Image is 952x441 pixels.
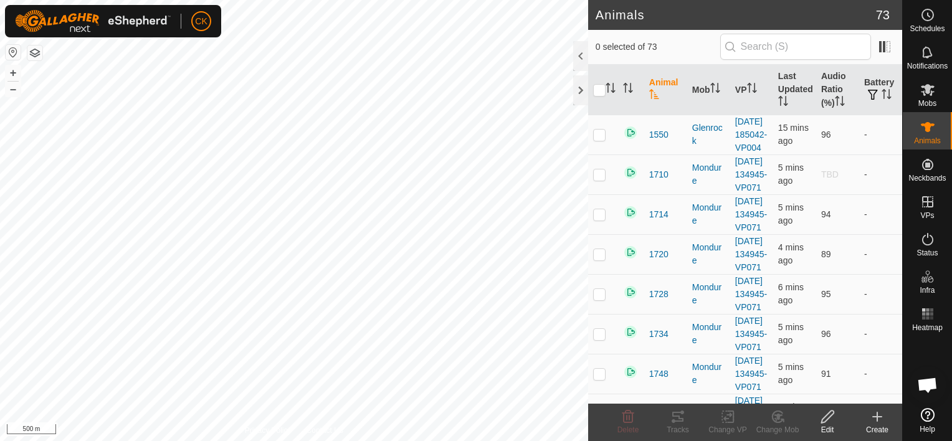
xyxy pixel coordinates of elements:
img: Gallagher Logo [15,10,171,32]
span: 96 [821,329,831,339]
span: 1734 [649,328,669,341]
p-sorticon: Activate to sort [835,98,845,108]
span: 1728 [649,288,669,301]
p-sorticon: Activate to sort [747,85,757,95]
span: Infra [920,287,935,294]
div: Open chat [909,366,946,404]
p-sorticon: Activate to sort [649,91,659,101]
span: 94 [821,209,831,219]
div: Mondure [692,241,725,267]
div: Mondure [692,321,725,347]
span: 1720 [649,248,669,261]
a: Privacy Policy [245,425,292,436]
button: + [6,65,21,80]
div: Edit [802,424,852,435]
span: 29 Sept 2025, 10:23 am [778,282,804,305]
td: - [859,274,902,314]
span: Notifications [907,62,948,70]
p-sorticon: Activate to sort [623,85,633,95]
td: - [859,354,902,394]
span: Help [920,425,935,433]
button: Reset Map [6,45,21,60]
img: returning on [623,205,638,220]
img: returning on [623,245,638,260]
span: 29 Sept 2025, 10:24 am [778,362,804,385]
td: - [859,234,902,274]
button: Map Layers [27,45,42,60]
img: returning on [623,325,638,339]
div: Glenrock [692,121,725,148]
div: Mondure [692,161,725,187]
span: 0 selected of 73 [596,40,720,54]
p-sorticon: Activate to sort [778,98,788,108]
span: Animals [914,137,941,145]
div: Mondure [692,281,725,307]
span: 29 Sept 2025, 10:13 am [778,123,809,146]
div: Mondure [692,361,725,387]
span: 91 [821,369,831,379]
img: returning on [623,364,638,379]
p-sorticon: Activate to sort [882,91,892,101]
th: Audio Ratio (%) [816,65,859,115]
a: Contact Us [307,425,343,436]
th: Last Updated [773,65,816,115]
a: [DATE] 185042-VP004 [735,116,767,153]
div: Change Mob [753,424,802,435]
a: [DATE] 134945-VP071 [735,156,767,192]
span: 95 [821,289,831,299]
span: 29 Sept 2025, 10:23 am [778,402,804,425]
span: Status [916,249,938,257]
input: Search (S) [720,34,871,60]
span: 1550 [649,128,669,141]
span: TBD [821,169,839,179]
span: 1748 [649,367,669,381]
img: returning on [623,285,638,300]
span: Schedules [910,25,945,32]
span: 89 [821,249,831,259]
span: 73 [876,6,890,24]
img: returning on [623,125,638,140]
td: - [859,394,902,434]
span: CK [195,15,207,28]
th: VP [730,65,773,115]
a: [DATE] 134945-VP071 [735,316,767,352]
th: Battery [859,65,902,115]
span: Neckbands [908,174,946,182]
div: Change VP [703,424,753,435]
div: Tracks [653,424,703,435]
div: Create [852,424,902,435]
div: Mondure [692,201,725,227]
span: Delete [617,425,639,434]
span: 1710 [649,168,669,181]
a: [DATE] 134945-VP071 [735,276,767,312]
td: - [859,115,902,154]
td: - [859,194,902,234]
span: 29 Sept 2025, 10:24 am [778,163,804,186]
span: 29 Sept 2025, 10:23 am [778,202,804,225]
td: - [859,154,902,194]
span: Heatmap [912,324,943,331]
button: – [6,82,21,97]
span: 96 [821,130,831,140]
p-sorticon: Activate to sort [710,85,720,95]
td: - [859,314,902,354]
p-sorticon: Activate to sort [606,85,616,95]
img: returning on [623,165,638,180]
span: Mobs [918,100,936,107]
span: 29 Sept 2025, 10:25 am [778,242,804,265]
h2: Animals [596,7,876,22]
th: Mob [687,65,730,115]
a: [DATE] 134945-VP071 [735,236,767,272]
span: VPs [920,212,934,219]
th: Animal [644,65,687,115]
a: Help [903,403,952,438]
span: 29 Sept 2025, 10:24 am [778,322,804,345]
a: [DATE] 185042-VP004 [735,396,767,432]
a: [DATE] 134945-VP071 [735,196,767,232]
span: 1714 [649,208,669,221]
a: [DATE] 134945-VP071 [735,356,767,392]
